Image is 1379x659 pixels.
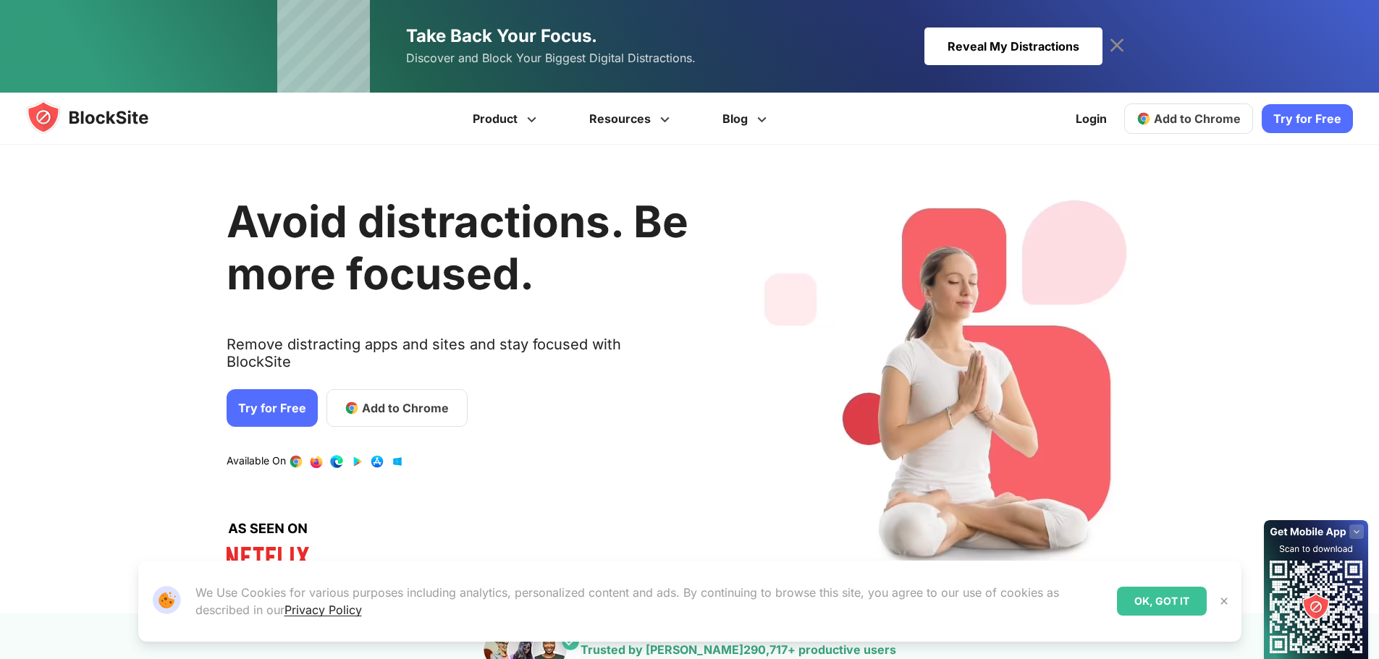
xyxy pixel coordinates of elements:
[227,454,286,469] text: Available On
[565,93,699,145] a: Resources
[227,336,688,382] text: Remove distracting apps and sites and stay focused with BlockSite
[326,389,468,427] a: Add to Chrome
[406,48,696,69] span: Discover and Block Your Biggest Digital Distractions.
[284,603,362,617] a: Privacy Policy
[227,389,318,427] a: Try for Free
[1067,101,1116,136] a: Login
[699,93,796,145] a: Blog
[924,27,1102,65] div: Reveal My Distractions
[1215,592,1233,611] button: Close
[1154,111,1241,126] span: Add to Chrome
[1117,587,1207,616] div: OK, GOT IT
[1262,104,1353,133] a: Try for Free
[195,584,1105,618] p: We Use Cookies for various purposes including analytics, personalized content and ads. By continu...
[227,195,688,299] h1: Avoid distractions. Be more focused.
[1218,595,1230,607] img: Close
[362,399,449,417] span: Add to Chrome
[449,93,565,145] a: Product
[406,25,597,46] span: Take Back Your Focus.
[1124,103,1253,134] a: Add to Chrome
[1136,111,1151,126] img: chrome-icon.svg
[26,100,177,135] img: blocksite-icon.5d769676.svg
